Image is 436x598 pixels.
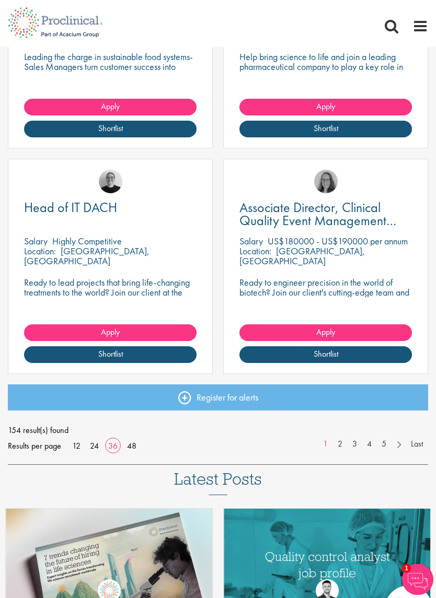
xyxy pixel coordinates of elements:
p: Ready to lead projects that bring life-changing treatments to the world? Join our client at the f... [24,278,197,318]
a: 12 [68,441,84,452]
p: Help bring science to life and join a leading pharmaceutical company to play a key role in delive... [239,52,412,92]
p: US$180000 - US$190000 per annum [268,236,408,248]
a: 1 [318,439,333,451]
a: Apply [239,325,412,342]
span: Apply [316,101,335,112]
a: 2 [332,439,348,451]
span: Associate Director, Clinical Quality Event Management (GCP) [239,199,396,243]
a: Apply [24,325,197,342]
a: 4 [362,439,377,451]
a: Shortlist [24,347,197,364]
a: Last [406,439,428,451]
span: 1 [402,564,411,573]
p: [GEOGRAPHIC_DATA], [GEOGRAPHIC_DATA] [239,245,365,267]
span: Location: [24,245,56,257]
span: 154 result(s) found [8,423,428,439]
p: Ready to engineer precision in the world of biotech? Join our client's cutting-edge team and play... [239,278,412,327]
span: Salary [239,236,263,248]
a: 24 [86,441,102,452]
span: Location: [239,245,271,257]
a: 5 [376,439,392,451]
a: Apply [24,99,197,116]
span: Salary [24,236,48,248]
span: Apply [316,327,335,338]
a: Head of IT DACH [24,202,197,215]
a: Shortlist [239,347,412,364]
a: Shortlist [239,121,412,138]
p: [GEOGRAPHIC_DATA], [GEOGRAPHIC_DATA] [24,245,150,267]
a: 36 [105,441,121,452]
img: Emma Pretorious [99,170,122,194]
p: Highly Competitive [52,236,122,248]
a: 48 [123,441,140,452]
span: Head of IT DACH [24,199,117,217]
a: Shortlist [24,121,197,138]
span: Results per page [8,439,61,454]
h3: Latest Posts [174,471,262,496]
img: Ingrid Aymes [314,170,338,194]
span: Apply [101,101,120,112]
a: Apply [239,99,412,116]
a: Associate Director, Clinical Quality Event Management (GCP) [239,202,412,228]
a: Register for alerts [8,385,428,411]
a: 3 [347,439,362,451]
span: Apply [101,327,120,338]
img: Chatbot [402,564,433,595]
